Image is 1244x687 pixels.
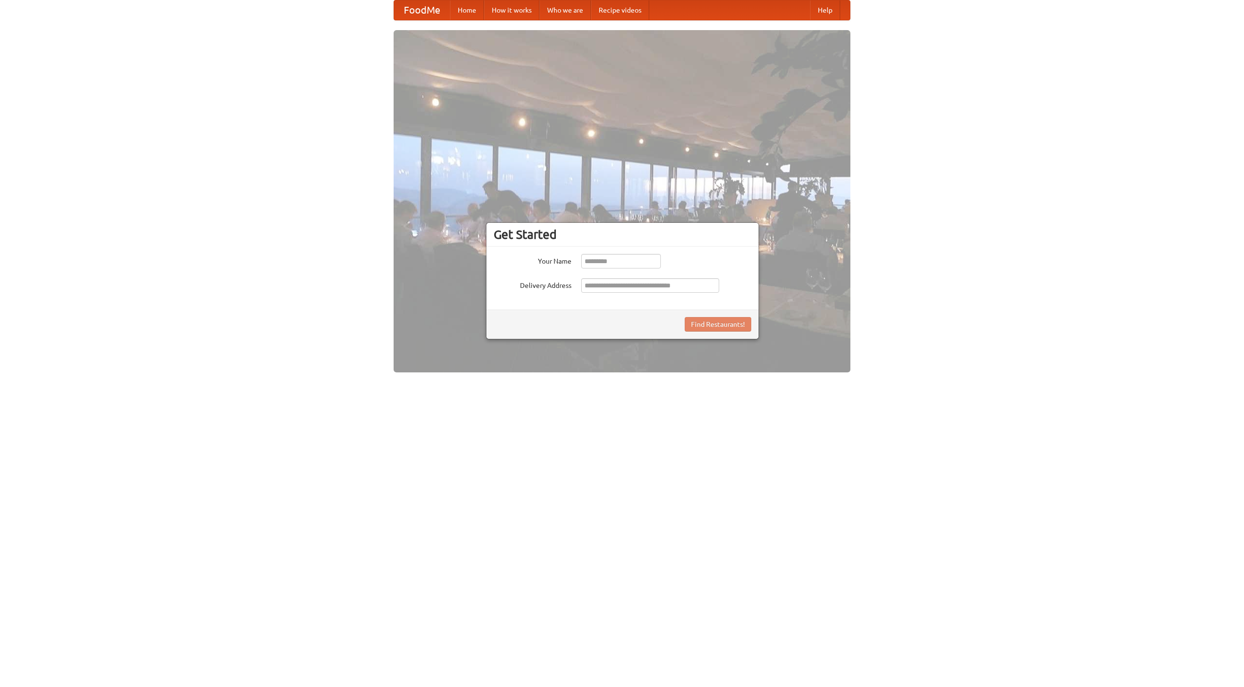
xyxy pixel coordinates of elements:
button: Find Restaurants! [685,317,751,332]
a: FoodMe [394,0,450,20]
a: Home [450,0,484,20]
a: Help [810,0,840,20]
h3: Get Started [494,227,751,242]
a: Who we are [539,0,591,20]
a: Recipe videos [591,0,649,20]
label: Delivery Address [494,278,571,290]
a: How it works [484,0,539,20]
label: Your Name [494,254,571,266]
